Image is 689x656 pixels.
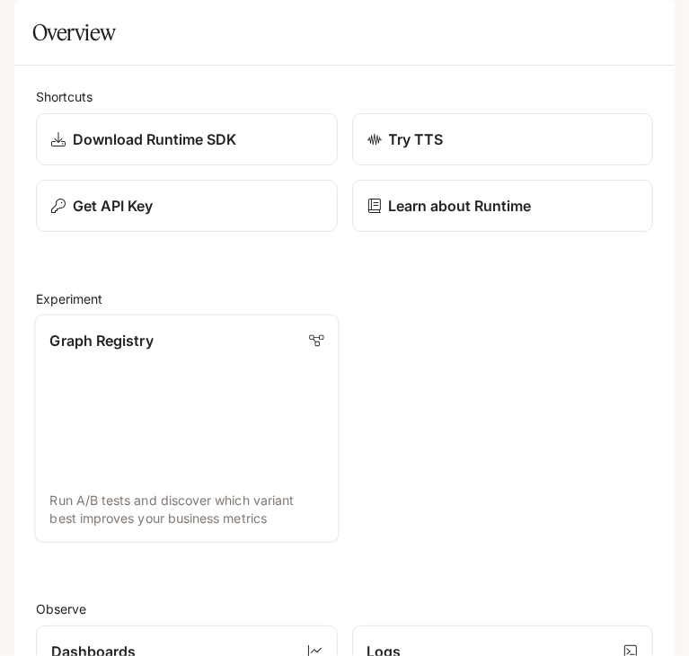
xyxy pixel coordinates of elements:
p: Download Runtime SDK [73,129,236,150]
h2: Experiment [36,289,653,308]
a: Graph RegistryRun A/B tests and discover which variant best improves your business metrics [34,315,339,543]
h2: Observe [36,599,653,618]
button: Get API Key [36,180,338,232]
p: Run A/B tests and discover which variant best improves your business metrics [49,491,323,527]
h2: Shortcuts [36,87,653,106]
p: Learn about Runtime [389,195,532,217]
a: Download Runtime SDK [36,113,338,165]
a: Learn about Runtime [352,180,654,232]
p: Graph Registry [49,330,153,351]
a: Try TTS [352,113,654,165]
p: Get API Key [73,195,153,217]
h1: Overview [32,14,116,50]
p: Try TTS [389,129,444,150]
